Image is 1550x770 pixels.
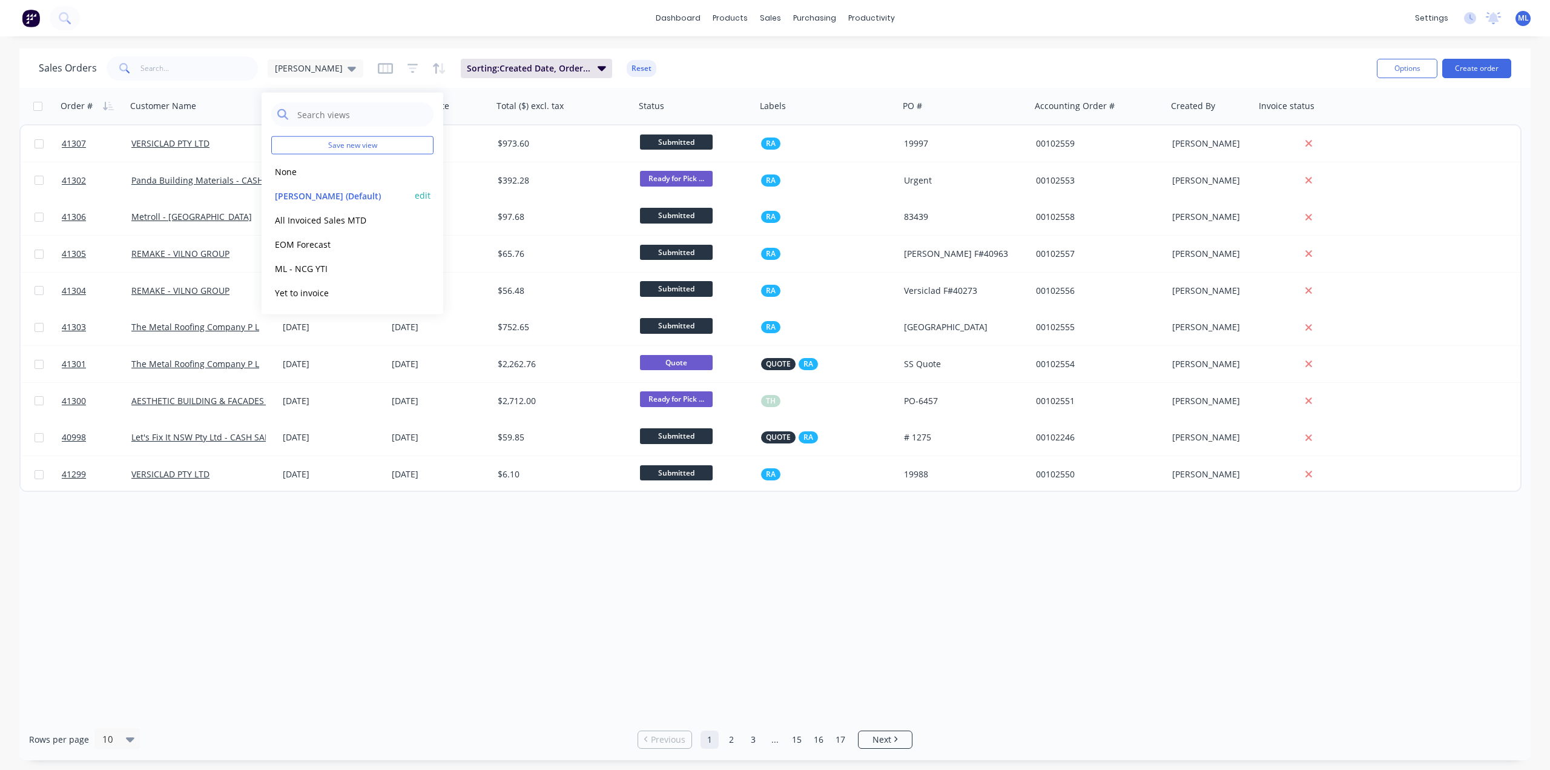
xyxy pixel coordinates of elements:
[283,358,382,370] div: [DATE]
[131,431,274,443] a: Let's Fix It NSW Pty Ltd - CASH SALE
[1036,431,1156,443] div: 00102246
[271,237,409,251] button: EOM Forecast
[1409,9,1454,27] div: settings
[1172,174,1247,187] div: [PERSON_NAME]
[498,174,624,187] div: $392.28
[722,731,740,749] a: Page 2
[803,358,813,370] span: RA
[754,9,787,27] div: sales
[766,468,776,480] span: RA
[271,285,409,299] button: Yet to invoice
[638,734,691,746] a: Previous page
[1172,468,1247,480] div: [PERSON_NAME]
[640,245,713,260] span: Submitted
[640,465,713,480] span: Submitted
[761,358,818,370] button: QUOTERA
[1172,358,1247,370] div: [PERSON_NAME]
[701,731,719,749] a: Page 1 is your current page
[640,281,713,296] span: Submitted
[761,285,780,297] button: RA
[1377,59,1437,78] button: Options
[640,428,713,443] span: Submitted
[271,261,409,275] button: ML - NCG YTI
[761,321,780,333] button: RA
[392,358,488,370] div: [DATE]
[810,731,828,749] a: Page 16
[62,395,86,407] span: 41300
[296,102,427,127] input: Search views
[761,211,780,223] button: RA
[62,383,131,419] a: 41300
[62,125,131,162] a: 41307
[766,211,776,223] span: RA
[498,285,624,297] div: $56.48
[633,731,917,749] ul: Pagination
[803,431,813,443] span: RA
[761,395,780,407] button: TH
[1171,100,1215,112] div: Created By
[392,321,488,333] div: [DATE]
[62,321,86,333] span: 41303
[62,248,86,260] span: 41305
[131,395,298,407] a: AESTHETIC BUILDING & FACADES PTY LTD
[1442,59,1511,78] button: Create order
[271,213,409,227] button: All Invoiced Sales MTD
[61,100,93,112] div: Order #
[283,431,382,443] div: [DATE]
[62,199,131,235] a: 41306
[283,321,382,333] div: [DATE]
[904,395,1020,407] div: PO-6457
[131,248,229,259] a: REMAKE - VILNO GROUP
[62,309,131,345] a: 41303
[271,188,409,202] button: [PERSON_NAME] (Default)
[904,285,1020,297] div: Versiclad F#40273
[498,431,624,443] div: $59.85
[640,134,713,150] span: Submitted
[498,138,624,150] div: $973.60
[1036,321,1156,333] div: 00102555
[1172,395,1247,407] div: [PERSON_NAME]
[62,174,86,187] span: 41302
[62,236,131,272] a: 41305
[1036,468,1156,480] div: 00102550
[392,395,488,407] div: [DATE]
[651,734,685,746] span: Previous
[639,100,664,112] div: Status
[1259,100,1314,112] div: Invoice status
[766,248,776,260] span: RA
[707,9,754,27] div: products
[131,321,259,333] a: The Metal Roofing Company P L
[766,358,791,370] span: QUOTE
[131,211,252,222] a: Metroll - [GEOGRAPHIC_DATA]
[461,59,612,78] button: Sorting:Created Date, Order #
[467,62,590,75] span: Sorting: Created Date, Order #
[271,164,409,178] button: None
[1172,211,1247,223] div: [PERSON_NAME]
[275,62,343,75] span: [PERSON_NAME]
[62,211,86,223] span: 41306
[904,174,1020,187] div: Urgent
[904,138,1020,150] div: 19997
[131,285,229,296] a: REMAKE - VILNO GROUP
[904,358,1020,370] div: SS Quote
[766,395,776,407] span: TH
[415,189,430,202] button: edit
[1172,248,1247,260] div: [PERSON_NAME]
[766,285,776,297] span: RA
[761,138,780,150] button: RA
[62,285,86,297] span: 41304
[788,731,806,749] a: Page 15
[498,321,624,333] div: $752.65
[761,174,780,187] button: RA
[904,211,1020,223] div: 83439
[766,321,776,333] span: RA
[766,431,791,443] span: QUOTE
[392,468,488,480] div: [DATE]
[39,62,97,74] h1: Sales Orders
[1036,138,1156,150] div: 00102559
[787,9,842,27] div: purchasing
[1036,285,1156,297] div: 00102556
[1172,138,1247,150] div: [PERSON_NAME]
[766,138,776,150] span: RA
[1518,13,1529,24] span: ML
